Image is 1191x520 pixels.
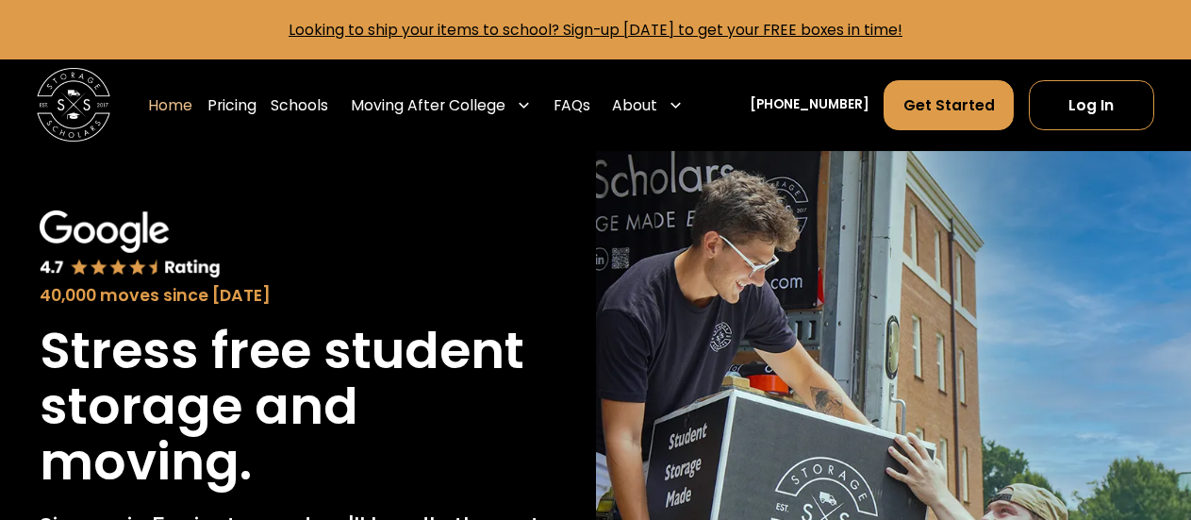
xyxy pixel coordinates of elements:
h1: Stress free student storage and moving. [40,323,555,490]
div: Moving After College [351,94,505,116]
a: [PHONE_NUMBER] [750,95,869,115]
a: FAQs [554,79,590,131]
a: Home [148,79,192,131]
img: Google 4.7 star rating [40,210,220,279]
div: About [612,94,657,116]
a: Looking to ship your items to school? Sign-up [DATE] to get your FREE boxes in time! [289,20,902,40]
a: Log In [1029,80,1154,130]
a: Schools [271,79,328,131]
img: Storage Scholars main logo [37,68,110,142]
div: Moving After College [343,79,538,131]
div: 40,000 moves since [DATE] [40,283,555,308]
a: Pricing [207,79,256,131]
a: Get Started [884,80,1014,130]
div: About [604,79,690,131]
